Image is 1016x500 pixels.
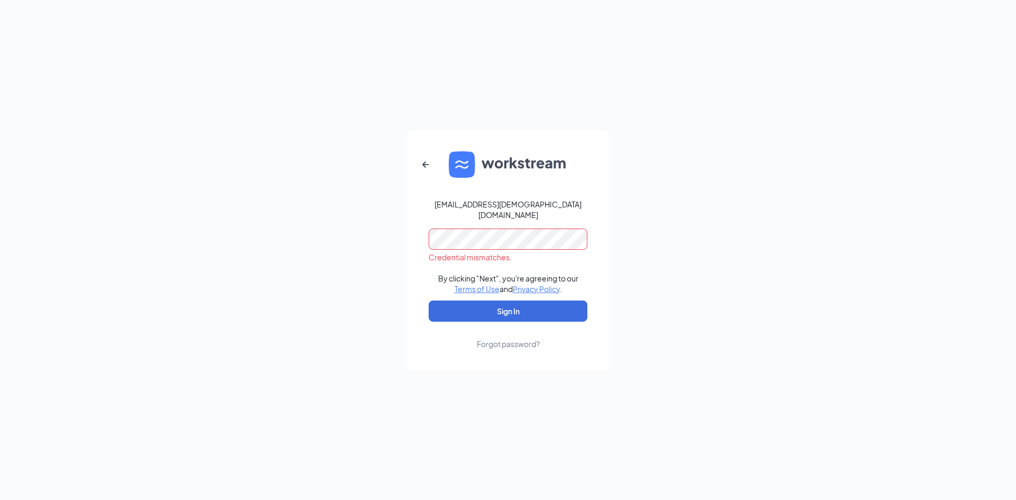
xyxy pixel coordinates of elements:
[438,273,578,294] div: By clicking "Next", you're agreeing to our and .
[449,151,567,178] img: WS logo and Workstream text
[477,339,540,349] div: Forgot password?
[429,301,587,322] button: Sign In
[513,284,560,294] a: Privacy Policy
[429,199,587,220] div: [EMAIL_ADDRESS][DEMOGRAPHIC_DATA][DOMAIN_NAME]
[419,158,432,171] svg: ArrowLeftNew
[413,152,438,177] button: ArrowLeftNew
[477,322,540,349] a: Forgot password?
[429,252,587,262] div: Credential mismatches.
[455,284,500,294] a: Terms of Use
